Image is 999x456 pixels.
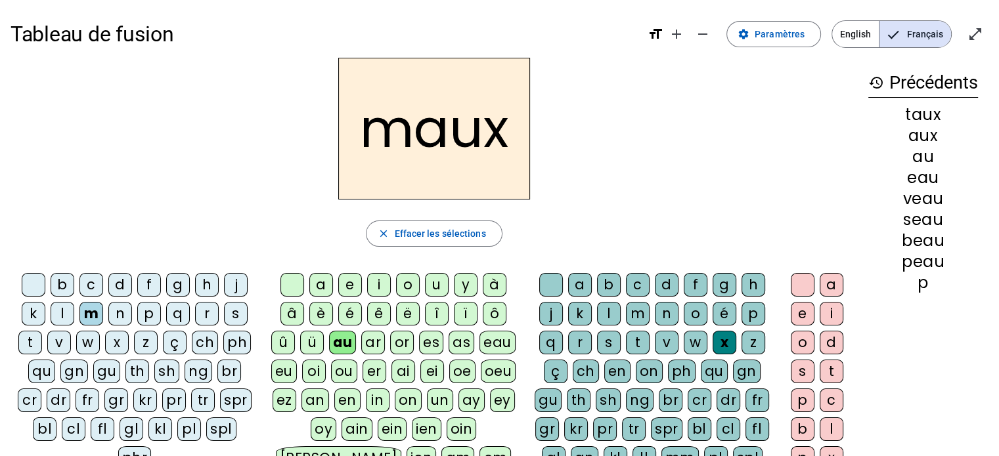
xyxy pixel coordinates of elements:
[791,331,814,354] div: o
[18,388,41,412] div: cr
[223,331,251,354] div: ph
[366,388,389,412] div: in
[713,273,736,297] div: g
[626,388,654,412] div: ng
[539,302,563,325] div: j
[490,388,515,412] div: ey
[535,388,562,412] div: gu
[868,149,978,165] div: au
[271,360,297,383] div: eu
[137,302,161,325] div: p
[91,417,114,441] div: fl
[449,331,474,354] div: as
[185,360,212,383] div: ng
[367,302,391,325] div: ê
[868,128,978,144] div: aux
[105,331,129,354] div: x
[655,331,678,354] div: v
[425,273,449,297] div: u
[668,360,696,383] div: ph
[690,21,716,47] button: Diminuer la taille de la police
[420,360,444,383] div: ei
[868,170,978,186] div: eau
[688,417,711,441] div: bl
[483,302,506,325] div: ô
[195,273,219,297] div: h
[76,331,100,354] div: w
[137,273,161,297] div: f
[820,331,843,354] div: d
[738,28,749,40] mat-icon: settings
[454,302,477,325] div: ï
[820,273,843,297] div: a
[361,331,385,354] div: ar
[458,388,485,412] div: ay
[868,212,978,228] div: seau
[742,273,765,297] div: h
[626,331,650,354] div: t
[663,21,690,47] button: Augmenter la taille de la police
[483,273,506,297] div: à
[28,360,55,383] div: qu
[481,360,516,383] div: oeu
[51,273,74,297] div: b
[655,273,678,297] div: d
[648,26,663,42] mat-icon: format_size
[568,302,592,325] div: k
[755,26,805,42] span: Paramètres
[868,68,978,98] h3: Précédents
[742,331,765,354] div: z
[148,417,172,441] div: kl
[684,273,707,297] div: f
[868,107,978,123] div: taux
[868,75,884,91] mat-icon: history
[868,275,978,291] div: p
[745,388,769,412] div: fr
[396,273,420,297] div: o
[868,254,978,270] div: peau
[669,26,684,42] mat-icon: add
[626,302,650,325] div: m
[597,302,621,325] div: l
[224,302,248,325] div: s
[791,302,814,325] div: e
[177,417,201,441] div: pl
[626,273,650,297] div: c
[726,21,821,47] button: Paramètres
[338,273,362,297] div: e
[596,388,621,412] div: sh
[76,388,99,412] div: fr
[192,331,218,354] div: ch
[377,228,389,239] mat-icon: close
[154,360,179,383] div: sh
[47,331,71,354] div: v
[820,417,843,441] div: l
[636,360,663,383] div: on
[427,388,453,412] div: un
[395,388,422,412] div: on
[832,21,879,47] span: English
[93,360,120,383] div: gu
[47,388,70,412] div: dr
[22,302,45,325] div: k
[412,417,441,441] div: ien
[271,331,295,354] div: û
[302,360,326,383] div: oi
[717,388,740,412] div: dr
[331,360,357,383] div: ou
[104,388,128,412] div: gr
[567,388,590,412] div: th
[791,388,814,412] div: p
[568,273,592,297] div: a
[713,302,736,325] div: é
[447,417,477,441] div: oin
[396,302,420,325] div: ë
[820,360,843,383] div: t
[338,58,530,199] h2: maux
[394,226,485,241] span: Effacer les sélections
[309,273,333,297] div: a
[742,302,765,325] div: p
[120,417,143,441] div: gl
[713,331,736,354] div: x
[224,273,248,297] div: j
